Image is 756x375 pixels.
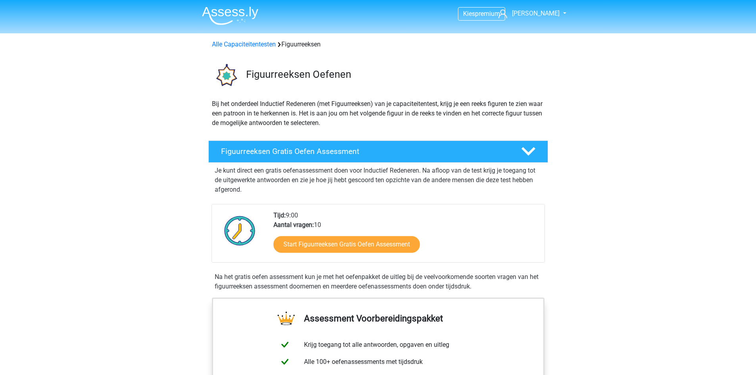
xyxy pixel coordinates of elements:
p: Bij het onderdeel Inductief Redeneren (met Figuurreeksen) van je capaciteitentest, krijg je een r... [212,99,544,128]
span: [PERSON_NAME] [512,10,560,17]
img: figuurreeksen [209,59,242,92]
a: Alle Capaciteitentesten [212,40,276,48]
a: Kiespremium [458,8,505,19]
img: Assessly [202,6,258,25]
div: 9:00 10 [267,211,544,262]
h4: Figuurreeksen Gratis Oefen Assessment [221,147,508,156]
a: Start Figuurreeksen Gratis Oefen Assessment [273,236,420,253]
p: Je kunt direct een gratis oefenassessment doen voor Inductief Redeneren. Na afloop van de test kr... [215,166,542,194]
b: Tijd: [273,212,286,219]
b: Aantal vragen: [273,221,314,229]
a: [PERSON_NAME] [495,9,560,18]
h3: Figuurreeksen Oefenen [246,68,542,81]
div: Figuurreeksen [209,40,548,49]
img: Klok [220,211,260,250]
span: Kies [463,10,475,17]
a: Figuurreeksen Gratis Oefen Assessment [205,140,551,163]
div: Na het gratis oefen assessment kun je met het oefenpakket de uitleg bij de veelvoorkomende soorte... [212,272,545,291]
span: premium [475,10,500,17]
